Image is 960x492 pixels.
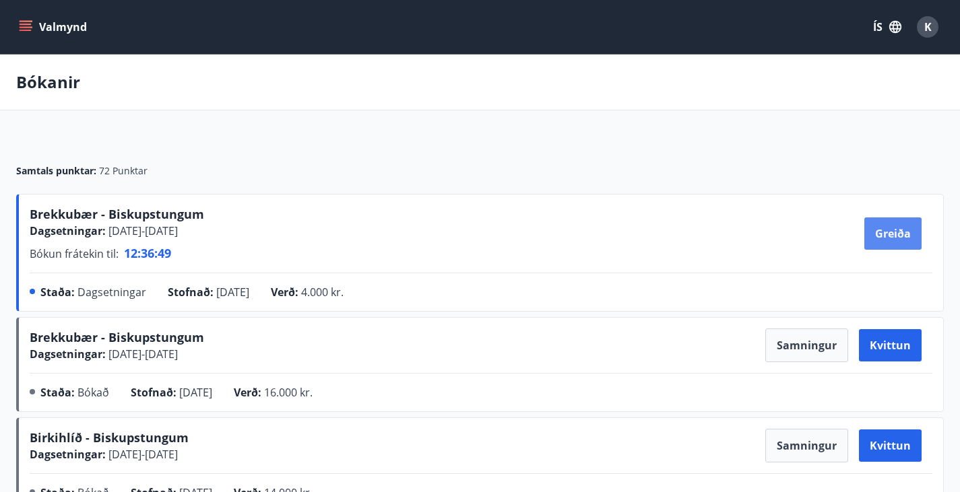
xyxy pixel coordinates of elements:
span: [DATE] [179,385,212,400]
span: Dagsetningar : [30,223,106,238]
span: 49 [158,245,171,261]
button: Greiða [864,217,922,250]
span: 16.000 kr. [264,385,313,400]
button: Samningur [765,429,848,462]
span: Samtals punktar : [16,164,96,178]
button: ÍS [866,15,909,39]
span: Bókað [77,385,109,400]
span: Bókun frátekin til : [30,246,119,262]
span: K [924,20,932,34]
span: Stofnað : [168,285,214,300]
span: Stofnað : [131,385,177,400]
button: menu [16,15,92,39]
span: [DATE] - [DATE] [106,447,178,462]
span: [DATE] - [DATE] [106,347,178,361]
button: Kvittun [859,429,922,462]
span: [DATE] [216,285,249,300]
span: Verð : [271,285,298,300]
span: Verð : [234,385,261,400]
span: Staða : [40,285,75,300]
button: Kvittun [859,329,922,361]
span: Brekkubær - Biskupstungum [30,329,204,345]
span: 36 : [141,245,158,261]
button: K [911,11,944,43]
span: Dagsetningar [77,285,146,300]
span: 72 Punktar [99,164,148,178]
span: Staða : [40,385,75,400]
button: Samningur [765,328,848,362]
span: Birkihlíð - Biskupstungum [30,429,189,446]
span: Dagsetningar : [30,447,106,462]
span: Brekkubær - Biskupstungum [30,206,204,222]
span: [DATE] - [DATE] [106,223,178,238]
span: 12 : [124,245,141,261]
span: Dagsetningar : [30,347,106,361]
p: Bókanir [16,71,80,94]
span: 4.000 kr. [301,285,344,300]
